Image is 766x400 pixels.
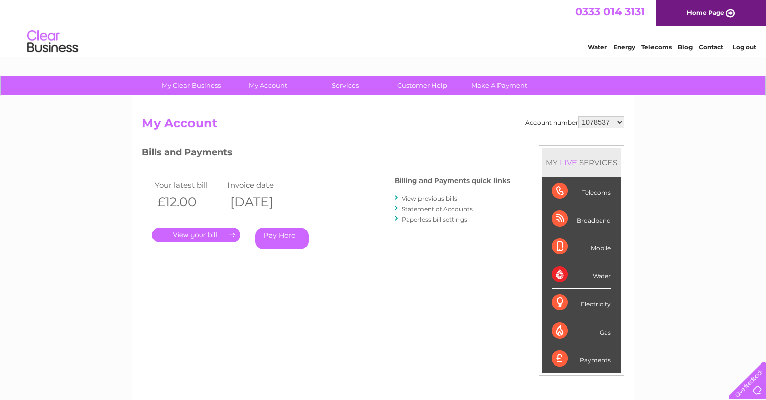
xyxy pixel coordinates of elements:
a: Blog [678,43,693,51]
a: Pay Here [255,228,309,249]
a: My Account [226,76,310,95]
a: Customer Help [380,76,464,95]
a: Statement of Accounts [402,205,473,213]
img: logo.png [27,26,79,57]
div: Gas [552,317,611,345]
a: My Clear Business [149,76,233,95]
a: Log out [733,43,756,51]
a: Telecoms [641,43,672,51]
div: Mobile [552,233,611,261]
div: Broadband [552,205,611,233]
div: MY SERVICES [542,148,621,177]
div: LIVE [558,158,579,167]
a: Energy [613,43,635,51]
div: Electricity [552,289,611,317]
a: View previous bills [402,195,457,202]
a: Contact [699,43,723,51]
th: [DATE] [225,192,298,212]
div: Clear Business is a trading name of Verastar Limited (registered in [GEOGRAPHIC_DATA] No. 3667643... [144,6,623,49]
div: Telecoms [552,177,611,205]
div: Payments [552,345,611,373]
a: Services [303,76,387,95]
div: Account number [525,116,624,128]
a: Water [588,43,607,51]
td: Your latest bill [152,178,225,192]
a: . [152,228,240,242]
a: Make A Payment [457,76,541,95]
td: Invoice date [225,178,298,192]
h3: Bills and Payments [142,145,510,163]
div: Water [552,261,611,289]
a: 0333 014 3131 [575,5,645,18]
a: Paperless bill settings [402,215,467,223]
h4: Billing and Payments quick links [395,177,510,185]
h2: My Account [142,116,624,135]
th: £12.00 [152,192,225,212]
